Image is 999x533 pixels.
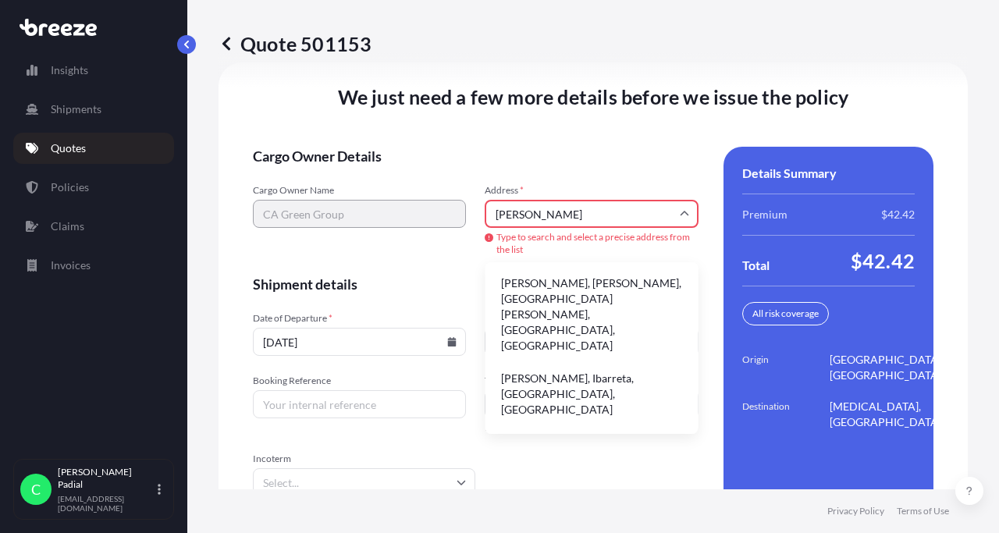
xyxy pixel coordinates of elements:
li: [PERSON_NAME], Tintina, [GEOGRAPHIC_DATA][PERSON_NAME][GEOGRAPHIC_DATA], [GEOGRAPHIC_DATA] [492,428,692,520]
span: Shipment details [253,275,699,293]
p: [PERSON_NAME] Padial [58,466,155,491]
input: Cargo owner address [485,200,698,228]
p: Shipments [51,101,101,117]
input: Select... [253,468,475,496]
p: Invoices [51,258,91,273]
div: All risk coverage [742,302,829,325]
a: Policies [13,172,174,203]
span: Type to search and select a precise address from the list [485,231,698,256]
span: C [31,481,41,497]
span: Details Summary [742,165,837,181]
input: mm/dd/yyyy [253,328,466,356]
li: [PERSON_NAME], Ibarreta, [GEOGRAPHIC_DATA], [GEOGRAPHIC_DATA] [492,364,692,425]
p: Quote 501153 [219,31,372,56]
span: Date of Departure [253,312,466,325]
li: [PERSON_NAME], [PERSON_NAME], [GEOGRAPHIC_DATA][PERSON_NAME], [GEOGRAPHIC_DATA], [GEOGRAPHIC_DATA] [492,268,692,361]
span: Address [485,184,698,197]
span: We just need a few more details before we issue the policy [338,84,849,109]
span: Cargo Owner Name [253,184,466,197]
a: Quotes [13,133,174,164]
input: Your internal reference [253,390,466,418]
a: Claims [13,211,174,242]
a: Shipments [13,94,174,125]
span: Booking Reference [253,375,466,387]
p: Policies [51,179,89,195]
span: Incoterm [253,453,475,465]
span: Cargo Owner Details [253,147,699,165]
span: Destination [742,399,830,430]
span: [GEOGRAPHIC_DATA], [GEOGRAPHIC_DATA] [830,352,944,383]
a: Insights [13,55,174,86]
span: $42.42 [881,207,915,222]
span: Total [742,258,770,273]
span: Premium [742,207,787,222]
p: [EMAIL_ADDRESS][DOMAIN_NAME] [58,494,155,513]
span: $42.42 [851,248,915,273]
a: Terms of Use [897,505,949,517]
p: Quotes [51,140,86,156]
p: Insights [51,62,88,78]
p: Claims [51,219,84,234]
span: Origin [742,352,830,383]
a: Privacy Policy [827,505,884,517]
span: [MEDICAL_DATA], [GEOGRAPHIC_DATA] [830,399,944,430]
a: Invoices [13,250,174,281]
